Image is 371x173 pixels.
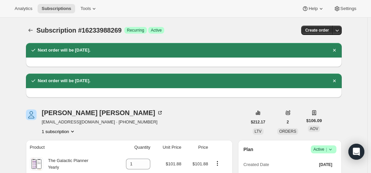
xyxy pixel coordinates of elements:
[279,129,296,134] span: ORDERS
[37,27,122,34] span: Subscription #16233988269
[340,6,356,11] span: Settings
[76,4,101,13] button: Tools
[184,140,210,155] th: Price
[42,119,163,125] span: [EMAIL_ADDRESS][DOMAIN_NAME] · [PHONE_NUMBER]
[38,78,91,84] h2: Next order will be [DATE].
[42,6,71,11] span: Subscriptions
[151,28,162,33] span: Active
[114,140,153,155] th: Quantity
[192,161,208,166] span: $101.88
[152,140,183,155] th: Unit Price
[330,76,339,86] button: Dismiss notification
[330,46,339,55] button: Dismiss notification
[326,147,327,152] span: |
[38,47,91,54] h2: Next order will be [DATE].
[42,109,163,116] div: [PERSON_NAME] [PERSON_NAME]
[127,28,144,33] span: Recurring
[330,4,360,13] button: Settings
[212,160,223,167] button: Product actions
[319,162,332,167] span: [DATE]
[348,144,364,160] div: Open Intercom Messenger
[305,28,329,33] span: Create order
[15,6,32,11] span: Analytics
[11,4,36,13] button: Analytics
[26,109,37,120] span: Susanna Bartolomei
[38,4,75,13] button: Subscriptions
[301,26,333,35] button: Create order
[255,129,262,134] span: LTV
[42,128,76,135] button: Product actions
[243,146,253,153] h2: Plan
[309,6,317,11] span: Help
[287,119,289,125] span: 2
[247,117,269,127] button: $212.17
[313,146,334,153] span: Active
[48,165,59,170] small: Yearly
[243,161,269,168] span: Created Date
[166,161,182,166] span: $101.88
[283,117,293,127] button: 2
[298,4,328,13] button: Help
[80,6,91,11] span: Tools
[31,157,42,171] img: product img
[315,160,336,169] button: [DATE]
[26,140,114,155] th: Product
[310,126,318,131] span: AOV
[26,26,35,35] button: Subscriptions
[251,119,265,125] span: $212.17
[306,117,322,124] span: $106.09
[43,157,88,171] div: The Galactic Planner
